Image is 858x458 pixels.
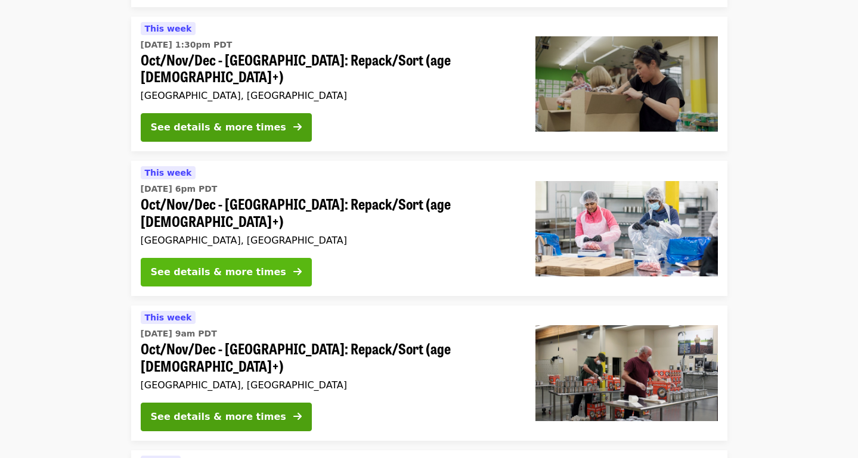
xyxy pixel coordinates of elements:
[141,328,217,340] time: [DATE] 9am PDT
[151,265,286,279] div: See details & more times
[141,403,312,431] button: See details & more times
[293,121,302,133] i: arrow-right icon
[151,120,286,135] div: See details & more times
[131,161,727,296] a: See details for "Oct/Nov/Dec - Beaverton: Repack/Sort (age 10+)"
[141,195,516,230] span: Oct/Nov/Dec - [GEOGRAPHIC_DATA]: Repack/Sort (age [DEMOGRAPHIC_DATA]+)
[293,266,302,278] i: arrow-right icon
[141,51,516,86] span: Oct/Nov/Dec - [GEOGRAPHIC_DATA]: Repack/Sort (age [DEMOGRAPHIC_DATA]+)
[141,183,218,195] time: [DATE] 6pm PDT
[145,313,192,322] span: This week
[131,17,727,152] a: See details for "Oct/Nov/Dec - Portland: Repack/Sort (age 8+)"
[141,340,516,375] span: Oct/Nov/Dec - [GEOGRAPHIC_DATA]: Repack/Sort (age [DEMOGRAPHIC_DATA]+)
[535,181,718,276] img: Oct/Nov/Dec - Beaverton: Repack/Sort (age 10+) organized by Oregon Food Bank
[145,168,192,177] span: This week
[535,36,718,132] img: Oct/Nov/Dec - Portland: Repack/Sort (age 8+) organized by Oregon Food Bank
[141,113,312,142] button: See details & more times
[141,90,516,101] div: [GEOGRAPHIC_DATA], [GEOGRAPHIC_DATA]
[141,235,516,246] div: [GEOGRAPHIC_DATA], [GEOGRAPHIC_DATA]
[535,325,718,420] img: Oct/Nov/Dec - Portland: Repack/Sort (age 16+) organized by Oregon Food Bank
[293,411,302,422] i: arrow-right icon
[145,24,192,33] span: This week
[151,410,286,424] div: See details & more times
[141,379,516,391] div: [GEOGRAPHIC_DATA], [GEOGRAPHIC_DATA]
[131,306,727,441] a: See details for "Oct/Nov/Dec - Portland: Repack/Sort (age 16+)"
[141,258,312,286] button: See details & more times
[141,39,233,51] time: [DATE] 1:30pm PDT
